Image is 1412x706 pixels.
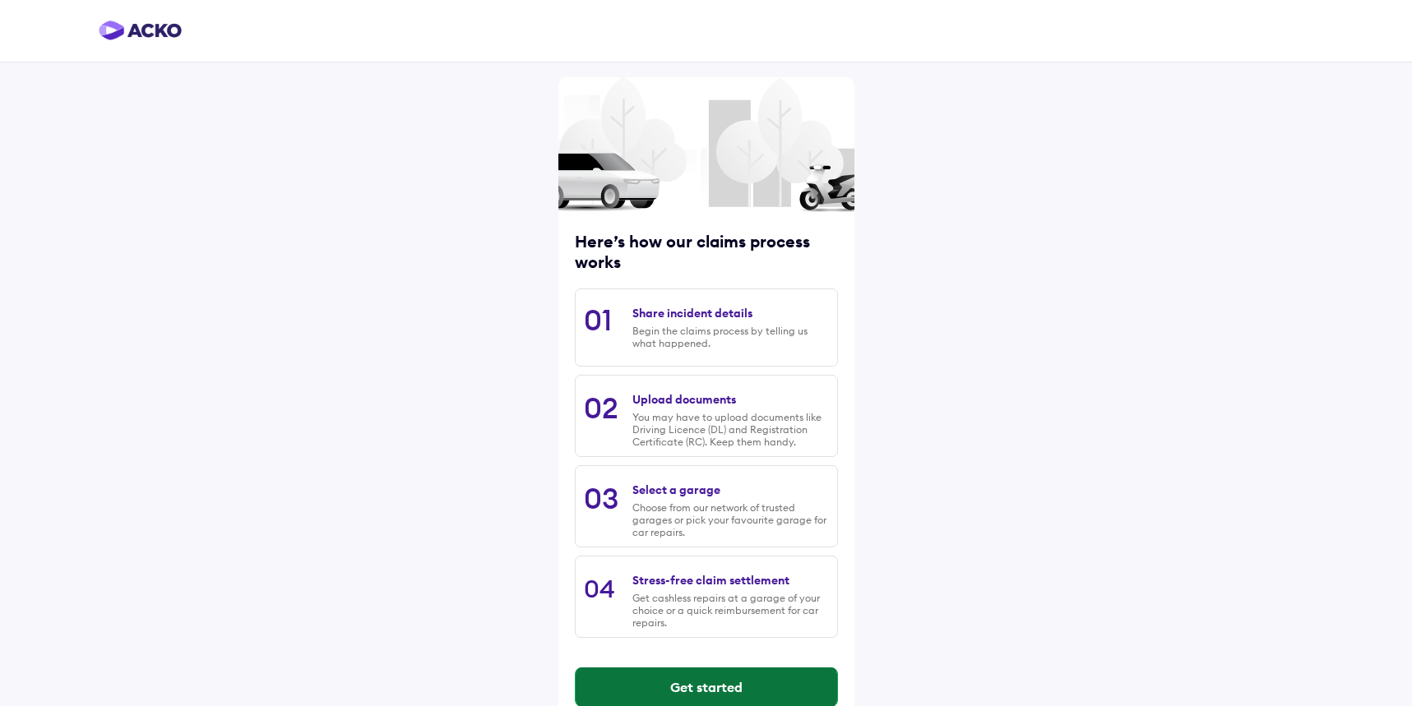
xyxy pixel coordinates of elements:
[584,302,612,338] div: 01
[632,573,789,588] div: Stress-free claim settlement
[632,501,828,538] div: Choose from our network of trusted garages or pick your favourite garage for car repairs.
[584,573,615,604] div: 04
[632,325,828,349] div: Begin the claims process by telling us what happened.
[558,150,854,213] img: car and scooter
[632,411,828,448] div: You may have to upload documents like Driving Licence (DL) and Registration Certificate (RC). Kee...
[632,392,736,407] div: Upload documents
[584,390,618,426] div: 02
[99,21,182,40] img: horizontal-gradient.png
[558,27,854,257] img: trees
[632,592,828,629] div: Get cashless repairs at a garage of your choice or a quick reimbursement for car repairs.
[584,480,618,516] div: 03
[632,306,752,321] div: Share incident details
[632,482,720,497] div: Select a garage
